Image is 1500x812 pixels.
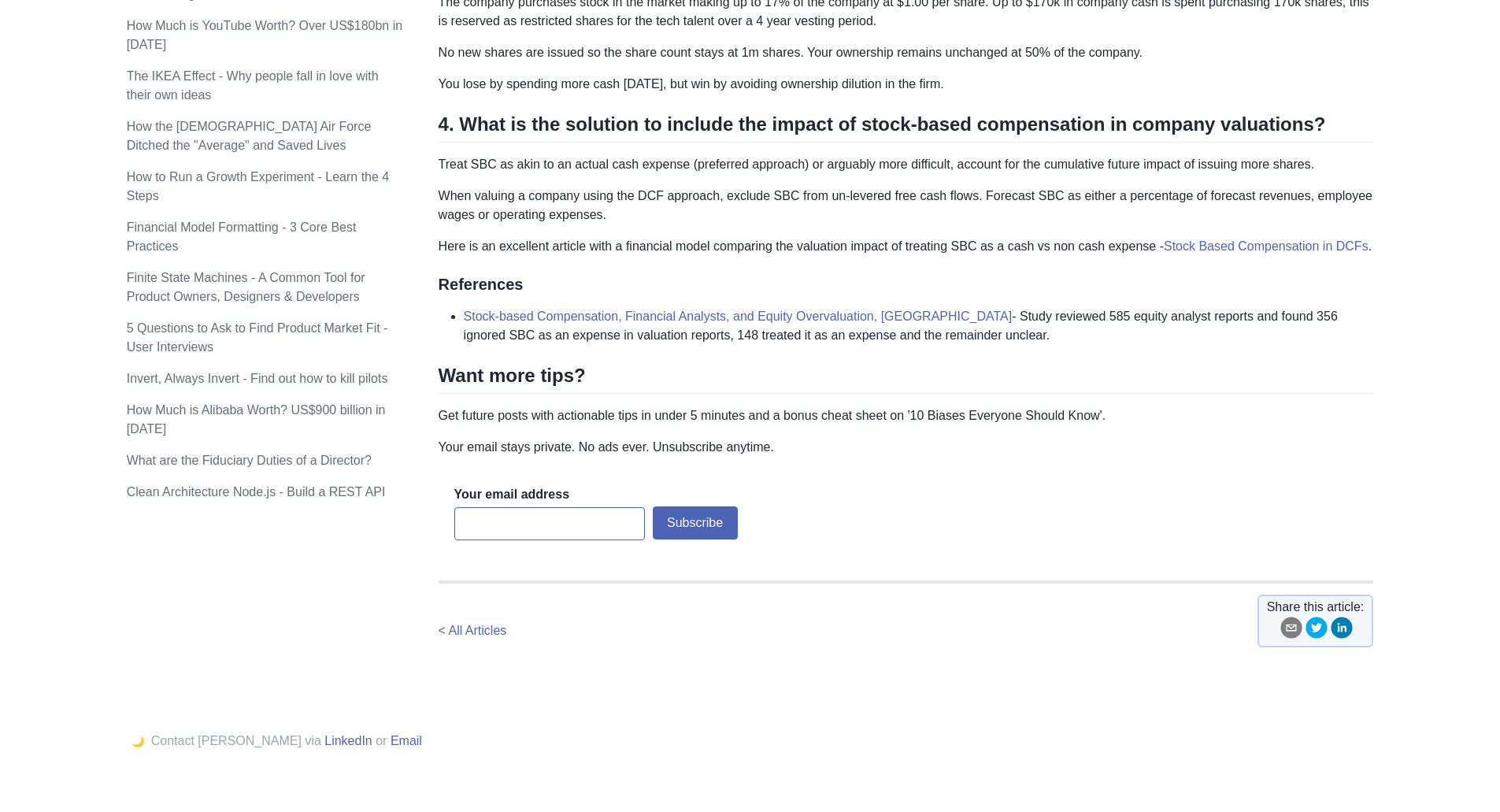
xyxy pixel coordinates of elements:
[127,403,386,436] a: How Much is Alibaba Worth? US$900 billion in [DATE]
[439,624,507,637] a: < All Articles
[127,221,357,253] a: Financial Model Formatting - 3 Core Best Practices
[1331,617,1353,644] button: linkedin
[439,438,1374,457] p: Your email stays private. No ads ever. Unsubscribe anytime.
[454,486,569,503] label: Your email address
[127,69,379,102] a: The IKEA Effect - Why people fall in love with their own ideas
[439,113,1374,143] h2: 4. What is the solution to include the impact of stock-based compensation in company valuations?
[127,19,402,51] a: How Much is YouTube Worth? Over US$180bn in [DATE]
[439,43,1374,62] p: No new shares are issued so the share count stays at 1m shares. Your ownership remains unchanged ...
[464,307,1374,345] li: - Study reviewed 585 equity analyst reports and found 356 ignored SBC as an expense in valuation ...
[127,485,386,499] a: Clean Architecture Node.js - Build a REST API
[1164,239,1369,253] a: Stock Based Compensation in DCFs
[127,271,365,303] a: Finite State Machines - A Common Tool for Product Owners, Designers & Developers
[1267,598,1365,617] span: Share this article:
[151,734,321,747] span: Contact [PERSON_NAME] via
[439,75,1374,94] p: You lose by spending more cash [DATE], but win by avoiding ownership dilution in the firm.
[127,170,390,202] a: How to Run a Growth Experiment - Learn the 4 Steps
[439,237,1374,256] p: Here is an excellent article with a financial model comparing the valuation impact of treating SB...
[653,506,738,539] button: Subscribe
[439,275,1374,295] h3: References
[439,364,1374,394] h2: Want more tips?
[439,187,1374,224] p: When valuing a company using the DCF approach, exclude SBC from un-levered free cash flows. Forec...
[127,735,150,748] button: 🌙
[1280,617,1302,644] button: email
[1306,617,1328,644] button: twitter
[127,454,372,467] a: What are the Fiduciary Duties of a Director?
[127,372,388,385] a: Invert, Always Invert - Find out how to kill pilots
[439,155,1374,174] p: Treat SBC as akin to an actual cash expense (preferred approach) or arguably more difficult, acco...
[439,406,1374,425] p: Get future posts with actionable tips in under 5 minutes and a bonus cheat sheet on '10 Biases Ev...
[127,120,372,152] a: How the [DEMOGRAPHIC_DATA] Air Force Ditched the "Average" and Saved Lives
[376,734,387,747] span: or
[464,310,1013,323] a: Stock-based Compensation, Financial Analysts, and Equity Overvaluation, [GEOGRAPHIC_DATA]
[324,734,372,747] a: LinkedIn
[127,321,388,354] a: 5 Questions to Ask to Find Product Market Fit - User Interviews
[391,734,422,747] a: Email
